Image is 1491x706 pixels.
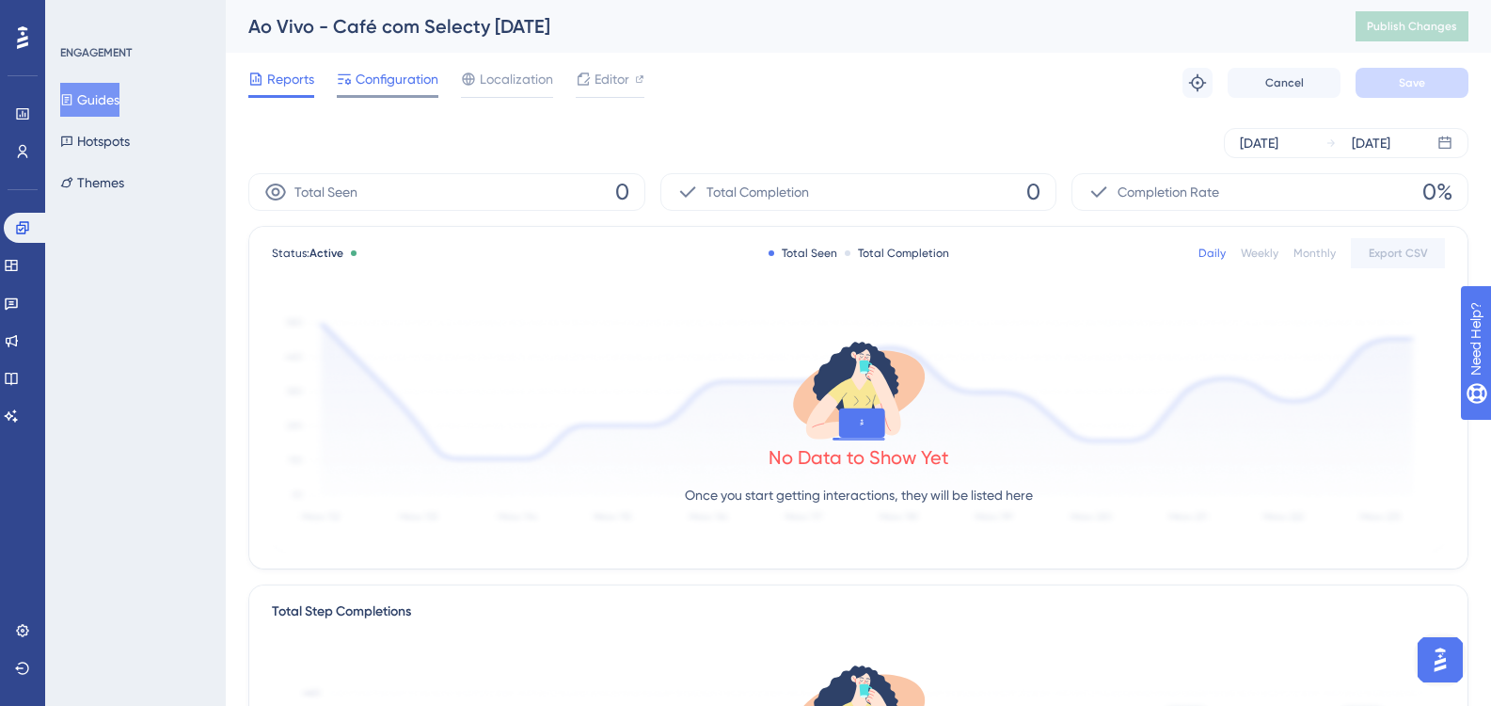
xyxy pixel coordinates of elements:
button: Guides [60,83,119,117]
span: Save [1399,75,1425,90]
span: 0 [615,177,629,207]
button: Save [1356,68,1468,98]
div: [DATE] [1352,132,1390,154]
span: Completion Rate [1118,181,1219,203]
span: Configuration [356,68,438,90]
span: Localization [480,68,553,90]
div: No Data to Show Yet [769,444,949,471]
div: Weekly [1241,246,1278,261]
button: Themes [60,166,124,200]
span: Reports [267,68,314,90]
button: Publish Changes [1356,11,1468,41]
span: 0% [1422,177,1452,207]
div: Monthly [1293,246,1336,261]
span: 0 [1026,177,1040,207]
span: Editor [595,68,629,90]
button: Hotspots [60,124,130,158]
iframe: UserGuiding AI Assistant Launcher [1412,632,1468,688]
button: Export CSV [1351,238,1445,268]
div: [DATE] [1240,132,1278,154]
div: Ao Vivo - Café com Selecty [DATE] [248,13,1309,40]
div: Total Step Completions [272,601,411,623]
p: Once you start getting interactions, they will be listed here [685,484,1033,506]
span: Need Help? [44,5,118,27]
div: Total Seen [769,246,837,261]
span: Active [309,247,343,260]
button: Cancel [1228,68,1340,98]
span: Publish Changes [1367,19,1457,34]
div: Total Completion [845,246,949,261]
span: Total Completion [706,181,809,203]
span: Export CSV [1369,246,1428,261]
span: Cancel [1265,75,1304,90]
span: Total Seen [294,181,357,203]
div: Daily [1198,246,1226,261]
span: Status: [272,246,343,261]
div: ENGAGEMENT [60,45,132,60]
